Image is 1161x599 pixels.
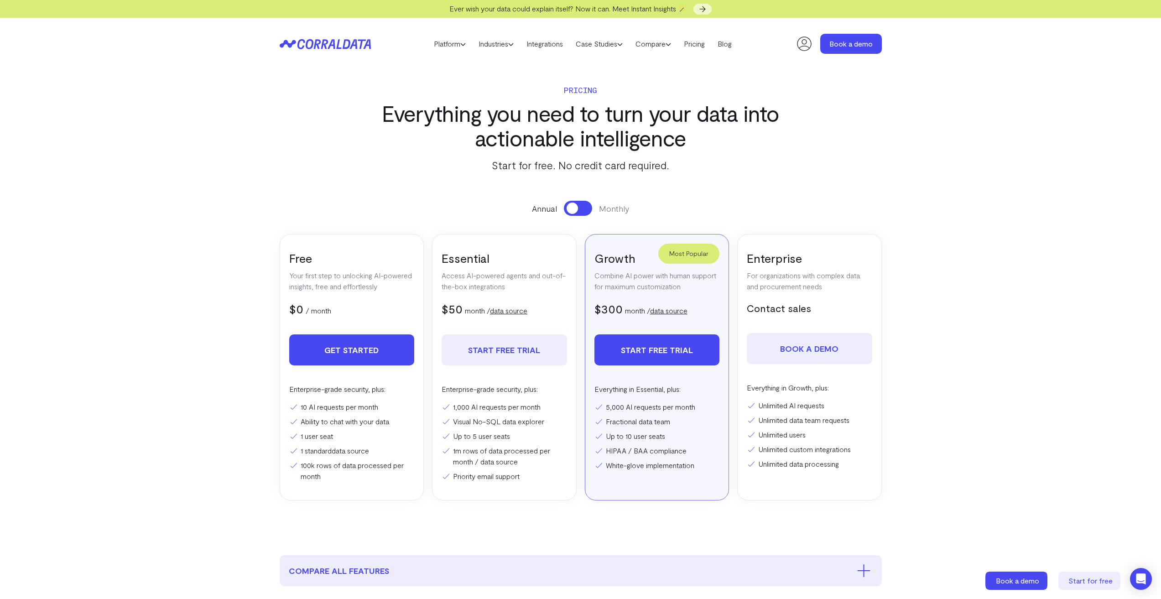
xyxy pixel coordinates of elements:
[289,250,415,266] h3: Free
[625,305,687,316] p: month /
[442,302,463,316] span: $50
[747,301,872,315] h5: Contact sales
[594,416,720,427] li: Fractional data team
[442,401,567,412] li: 1,000 AI requests per month
[996,576,1039,585] span: Book a demo
[520,37,569,51] a: Integrations
[594,250,720,266] h3: Growth
[442,416,567,427] li: Visual No-SQL data explorer
[289,431,415,442] li: 1 user seat
[820,34,882,54] a: Book a demo
[368,157,793,173] p: Start for free. No credit card required.
[442,334,567,365] a: Start free trial
[1130,568,1152,590] div: Open Intercom Messenger
[594,401,720,412] li: 5,000 AI requests per month
[442,270,567,292] p: Access AI-powered agents and out-of-the-box integrations
[289,270,415,292] p: Your first step to unlocking AI-powered insights, free and effortlessly
[594,270,720,292] p: Combine AI power with human support for maximum customization
[985,572,1049,590] a: Book a demo
[711,37,738,51] a: Blog
[465,305,527,316] p: month /
[629,37,677,51] a: Compare
[289,460,415,482] li: 100k rows of data processed per month
[289,445,415,456] li: 1 standard
[747,444,872,455] li: Unlimited custom integrations
[442,384,567,395] p: Enterprise-grade security, plus:
[594,384,720,395] p: Everything in Essential, plus:
[289,416,415,427] li: Ability to chat with your data
[747,458,872,469] li: Unlimited data processing
[594,445,720,456] li: HIPAA / BAA compliance
[747,250,872,266] h3: Enterprise
[449,4,687,13] span: Ever wish your data could explain itself? Now it can. Meet Instant Insights 🪄
[650,306,687,315] a: data source
[747,382,872,393] p: Everything in Growth, plus:
[442,471,567,482] li: Priority email support
[747,400,872,411] li: Unlimited AI requests
[306,305,331,316] p: / month
[747,333,872,364] a: Book a demo
[747,429,872,440] li: Unlimited users
[599,203,629,214] span: Monthly
[1058,572,1122,590] a: Start for free
[1068,576,1113,585] span: Start for free
[532,203,557,214] span: Annual
[594,334,720,365] a: Start free trial
[368,83,793,96] p: Pricing
[289,401,415,412] li: 10 AI requests per month
[747,270,872,292] p: For organizations with complex data and procurement needs
[747,415,872,426] li: Unlimited data team requests
[289,334,415,365] a: Get Started
[658,244,719,264] div: Most Popular
[280,555,882,586] button: compare all features
[368,101,793,150] h3: Everything you need to turn your data into actionable intelligence
[594,460,720,471] li: White-glove implementation
[332,446,369,455] a: data source
[594,302,623,316] span: $300
[490,306,527,315] a: data source
[427,37,472,51] a: Platform
[569,37,629,51] a: Case Studies
[442,431,567,442] li: Up to 5 user seats
[442,250,567,266] h3: Essential
[472,37,520,51] a: Industries
[289,384,415,395] p: Enterprise-grade security, plus:
[442,445,567,467] li: 1m rows of data processed per month / data source
[289,302,303,316] span: $0
[594,431,720,442] li: Up to 10 user seats
[677,37,711,51] a: Pricing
